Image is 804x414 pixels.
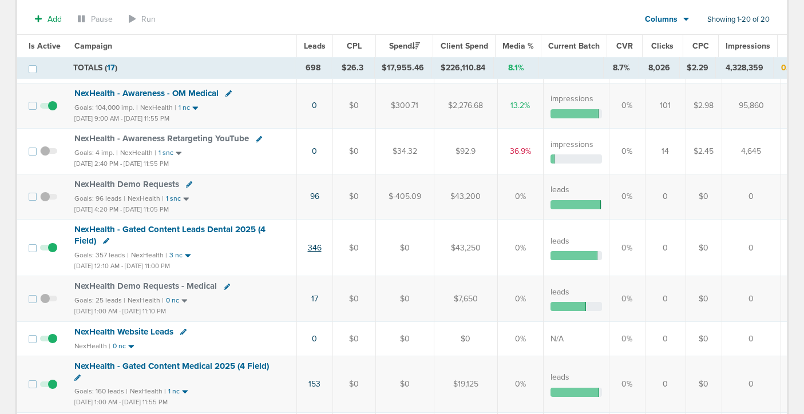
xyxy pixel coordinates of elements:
small: [DATE] 2:40 PM - [DATE] 11:55 PM [74,160,169,168]
span: N/A [550,334,564,344]
td: 0% [497,220,543,276]
td: $0 [332,220,375,276]
small: NexHealth | [140,103,176,112]
td: $0 [686,220,722,276]
span: Columns [645,14,678,25]
td: $0 [332,83,375,128]
a: 153 [308,379,320,389]
small: Goals: 96 leads | [74,194,125,203]
td: 0 [645,356,686,412]
td: 0 [645,220,686,276]
small: 0 nc [113,342,126,351]
td: $0 [332,276,375,321]
a: 346 [308,243,322,253]
td: $7,650 [434,276,497,321]
span: Media % [502,41,534,51]
a: 0 [312,334,317,344]
label: impressions [550,139,593,150]
td: $19,125 [434,356,497,412]
td: 0 [645,174,686,219]
small: 1 snc [159,149,173,157]
small: 0 nc [166,296,179,305]
small: NexHealth | [131,251,167,259]
label: leads [550,184,569,196]
td: 0 [722,220,781,276]
td: 0 [645,276,686,321]
td: $0 [375,276,434,321]
td: 0% [609,83,645,128]
span: NexHealth - Gated Content Leads Dental 2025 (4 Field) [74,224,266,246]
td: 8,026 [639,58,679,78]
td: 95,860 [722,83,781,128]
small: Goals: 25 leads | [74,296,125,305]
label: leads [550,236,569,247]
small: 1 nc [179,103,190,112]
span: NexHealth Website Leads [74,327,173,337]
td: 0% [609,220,645,276]
span: 17 [107,63,115,73]
td: $0 [332,321,375,356]
td: $300.71 [375,83,434,128]
td: 13.2% [497,83,543,128]
td: 0% [497,356,543,412]
span: Showing 1-20 of 20 [707,15,770,25]
small: NexHealth | [120,149,156,157]
td: $0 [686,356,722,412]
td: $226,110.84 [431,58,494,78]
td: 0% [609,174,645,219]
small: Goals: 160 leads | [74,387,128,396]
span: Client Spend [441,41,488,51]
td: 698 [295,58,331,78]
td: $-405.09 [375,174,434,219]
td: 8.1% [494,58,538,78]
small: [DATE] 1:00 AM - [DATE] 11:55 PM [74,399,168,406]
span: Campaign [74,41,112,51]
td: $17,955.46 [374,58,431,78]
td: $0 [375,321,434,356]
span: NexHealth - Gated Content Medical 2025 (4 Field) [74,361,269,371]
label: impressions [550,93,593,105]
span: CVR [616,41,633,51]
td: $0 [375,220,434,276]
td: $2.45 [686,129,722,174]
span: CPC [692,41,709,51]
a: 96 [310,192,319,201]
small: 3 nc [169,251,183,260]
span: CPL [347,41,362,51]
small: [DATE] 4:20 PM - [DATE] 11:05 PM [74,206,169,213]
td: 0 [722,356,781,412]
span: Clicks [651,41,674,51]
td: $43,200 [434,174,497,219]
small: 1 nc [168,387,180,396]
td: 0% [609,129,645,174]
td: $0 [332,174,375,219]
td: $0 [332,129,375,174]
a: 0 [312,146,317,156]
td: $2.98 [686,83,722,128]
span: Current Batch [548,41,600,51]
span: NexHealth Demo Requests - Medical [74,281,217,291]
td: 0% [609,356,645,412]
td: $0 [686,276,722,321]
td: $43,250 [434,220,497,276]
td: 101 [645,83,686,128]
span: NexHealth - Awareness - OM Medical [74,88,219,98]
td: $34.32 [375,129,434,174]
td: 0% [609,321,645,356]
td: 0 [722,321,781,356]
span: NexHealth Demo Requests [74,179,179,189]
label: leads [550,286,569,298]
td: 0% [497,174,543,219]
small: Goals: 357 leads | [74,251,129,260]
td: $0 [434,321,497,356]
td: $0 [375,356,434,412]
td: $92.9 [434,129,497,174]
small: NexHealth | [128,296,164,304]
td: $2,276.68 [434,83,497,128]
td: $0 [686,174,722,219]
small: [DATE] 9:00 AM - [DATE] 11:55 PM [74,115,169,122]
a: 17 [311,294,318,304]
small: [DATE] 1:00 AM - [DATE] 11:10 PM [74,308,166,315]
a: 0 [312,101,317,110]
span: Is Active [29,41,61,51]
